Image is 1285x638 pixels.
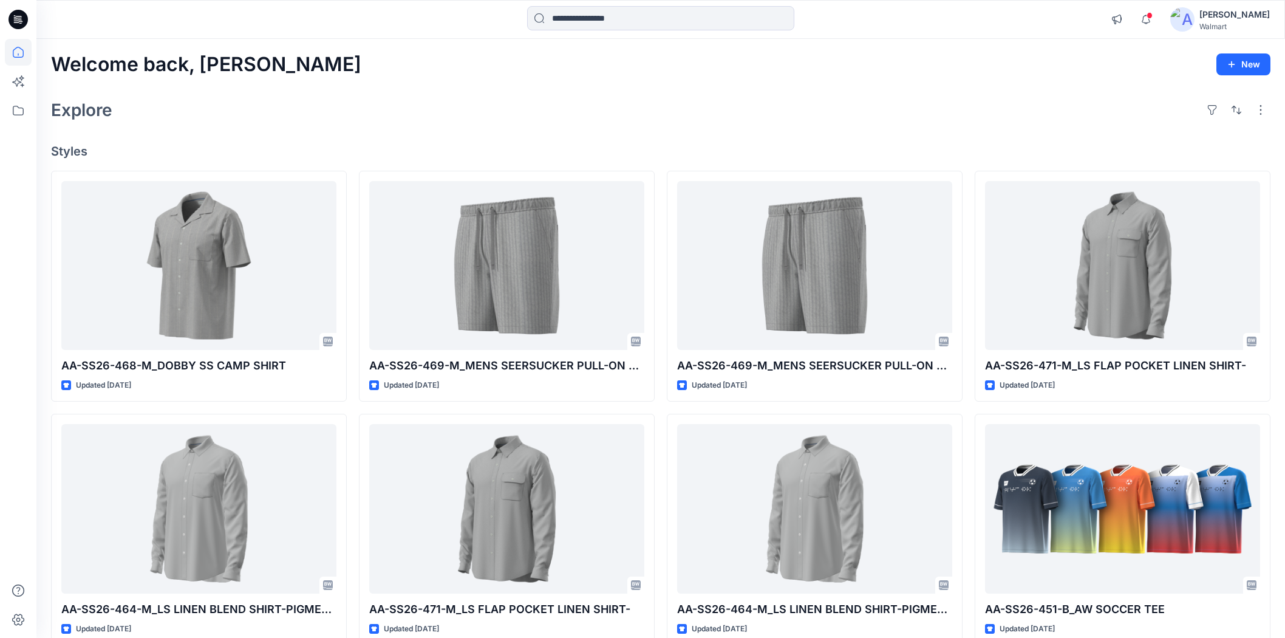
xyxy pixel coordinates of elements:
[76,623,131,636] p: Updated [DATE]
[985,181,1260,350] a: AA-SS26-471-M_LS FLAP POCKET LINEN SHIRT-
[677,181,952,350] a: AA-SS26-469-M_MENS SEERSUCKER PULL-ON SHORT
[61,601,336,618] p: AA-SS26-464-M_LS LINEN BLEND SHIRT-PIGMENT DYE-
[369,424,644,593] a: AA-SS26-471-M_LS FLAP POCKET LINEN SHIRT-
[61,424,336,593] a: AA-SS26-464-M_LS LINEN BLEND SHIRT-PIGMENT DYE-
[51,100,112,120] h2: Explore
[677,357,952,374] p: AA-SS26-469-M_MENS SEERSUCKER PULL-ON SHORT
[692,623,747,636] p: Updated [DATE]
[51,53,361,76] h2: Welcome back, [PERSON_NAME]
[692,379,747,392] p: Updated [DATE]
[61,357,336,374] p: AA-SS26-468-M_DOBBY SS CAMP SHIRT
[1170,7,1195,32] img: avatar
[369,181,644,350] a: AA-SS26-469-M_MENS SEERSUCKER PULL-ON SHORT
[61,181,336,350] a: AA-SS26-468-M_DOBBY SS CAMP SHIRT
[384,623,439,636] p: Updated [DATE]
[1216,53,1270,75] button: New
[1199,7,1270,22] div: [PERSON_NAME]
[369,601,644,618] p: AA-SS26-471-M_LS FLAP POCKET LINEN SHIRT-
[1000,379,1055,392] p: Updated [DATE]
[384,379,439,392] p: Updated [DATE]
[369,357,644,374] p: AA-SS26-469-M_MENS SEERSUCKER PULL-ON SHORT
[1199,22,1270,31] div: Walmart
[76,379,131,392] p: Updated [DATE]
[677,601,952,618] p: AA-SS26-464-M_LS LINEN BLEND SHIRT-PIGMENT DYE-
[985,424,1260,593] a: AA-SS26-451-B_AW SOCCER TEE
[985,601,1260,618] p: AA-SS26-451-B_AW SOCCER TEE
[1000,623,1055,636] p: Updated [DATE]
[677,424,952,593] a: AA-SS26-464-M_LS LINEN BLEND SHIRT-PIGMENT DYE-
[51,144,1270,159] h4: Styles
[985,357,1260,374] p: AA-SS26-471-M_LS FLAP POCKET LINEN SHIRT-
